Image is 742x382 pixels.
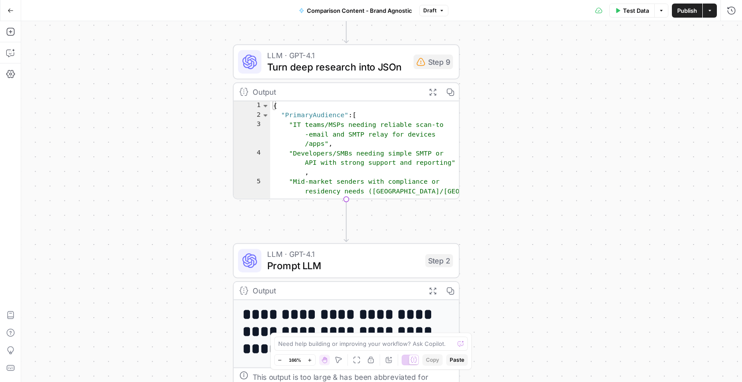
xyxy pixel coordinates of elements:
div: 1 [234,101,270,111]
span: LLM · GPT-4.1 [267,49,407,61]
div: 4 [234,149,270,178]
div: Step 2 [425,254,453,267]
span: 166% [289,356,301,363]
div: 2 [234,111,270,121]
span: Prompt LLM [267,259,419,273]
span: Test Data [623,6,649,15]
button: Paste [446,354,468,366]
div: Output [253,86,419,98]
span: LLM · GPT-4.1 [267,248,419,260]
span: Toggle code folding, rows 2 through 8 [261,111,269,121]
button: Copy [422,354,443,366]
g: Edge from step_9 to step_2 [344,199,348,241]
button: Publish [672,4,702,18]
span: Copy [426,356,439,364]
span: Comparison Content - Brand Agnostic [307,6,412,15]
div: LLM · GPT-4.1Turn deep research into JSOnStep 9Output{ "PrimaryAudience":[ "IT teams/MSPs needing... [233,45,459,200]
div: 3 [234,120,270,149]
button: Test Data [609,4,654,18]
span: Publish [677,6,697,15]
span: Paste [450,356,464,364]
div: Output [253,285,419,297]
div: 5 [234,177,270,206]
button: Comparison Content - Brand Agnostic [294,4,418,18]
button: Draft [419,5,448,16]
span: Draft [423,7,436,15]
div: Step 9 [414,55,453,69]
span: Toggle code folding, rows 1 through 118 [261,101,269,111]
span: Turn deep research into JSOn [267,59,407,74]
g: Edge from step_3 to step_9 [344,0,348,43]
